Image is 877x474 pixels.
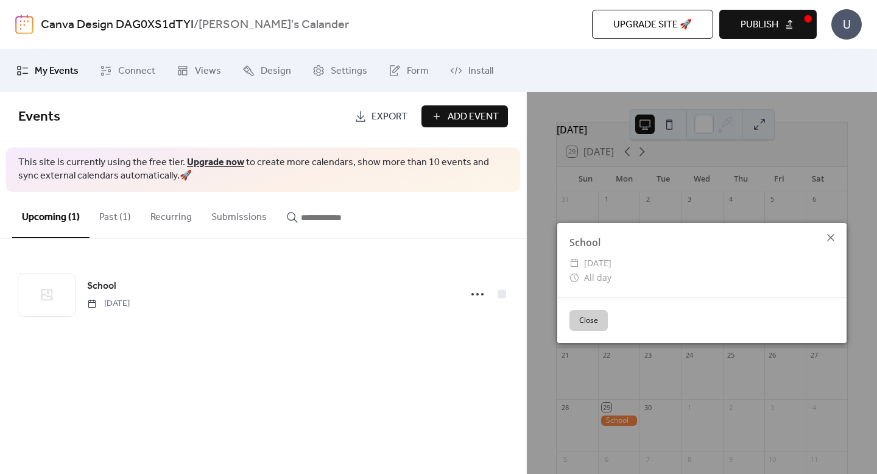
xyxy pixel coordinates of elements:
[7,54,88,87] a: My Events
[199,13,349,37] b: [PERSON_NAME]'s Calander
[557,235,847,250] div: School
[91,54,164,87] a: Connect
[87,278,116,294] a: School
[372,110,407,124] span: Export
[331,64,367,79] span: Settings
[592,10,713,39] button: Upgrade site 🚀
[87,297,130,310] span: [DATE]
[141,192,202,237] button: Recurring
[195,64,221,79] span: Views
[613,18,692,32] span: Upgrade site 🚀
[569,310,608,331] button: Close
[719,10,817,39] button: Publish
[233,54,300,87] a: Design
[12,192,90,238] button: Upcoming (1)
[421,105,508,127] button: Add Event
[202,192,276,237] button: Submissions
[468,64,493,79] span: Install
[345,105,417,127] a: Export
[569,256,579,271] div: ​
[90,192,141,237] button: Past (1)
[448,110,499,124] span: Add Event
[569,271,579,285] div: ​
[741,18,778,32] span: Publish
[118,64,155,79] span: Connect
[584,256,611,271] span: [DATE]
[41,13,194,37] a: Canva Design DAG0XS1dTYI
[584,271,611,285] span: All day
[167,54,230,87] a: Views
[18,156,508,183] span: This site is currently using the free tier. to create more calendars, show more than 10 events an...
[303,54,376,87] a: Settings
[441,54,502,87] a: Install
[194,13,199,37] b: /
[15,15,33,34] img: logo
[261,64,291,79] span: Design
[187,153,244,172] a: Upgrade now
[87,279,116,294] span: School
[379,54,438,87] a: Form
[18,104,60,130] span: Events
[407,64,429,79] span: Form
[831,9,862,40] div: U
[35,64,79,79] span: My Events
